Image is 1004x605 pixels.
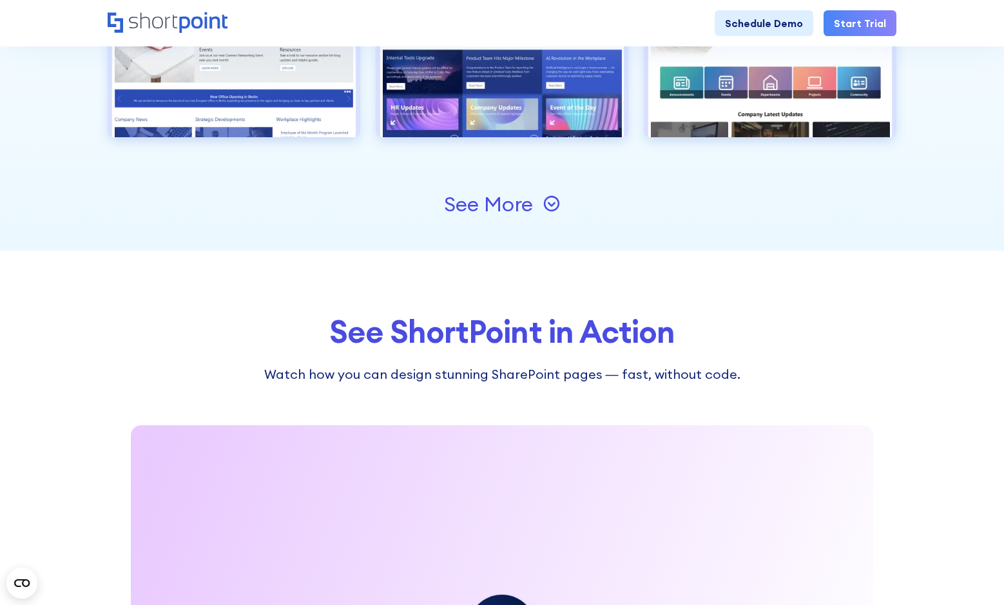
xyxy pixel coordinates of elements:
iframe: Chat Widget [940,543,1004,605]
a: Schedule Demo [715,10,813,36]
div: See ShortPoint in Action [108,315,896,349]
div: See More [444,194,533,215]
button: Open CMP widget [6,568,37,599]
a: Home [108,12,227,34]
a: Start Trial [824,10,896,36]
div: Watch how you can design stunning SharePoint pages — fast, without code. [249,365,755,384]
